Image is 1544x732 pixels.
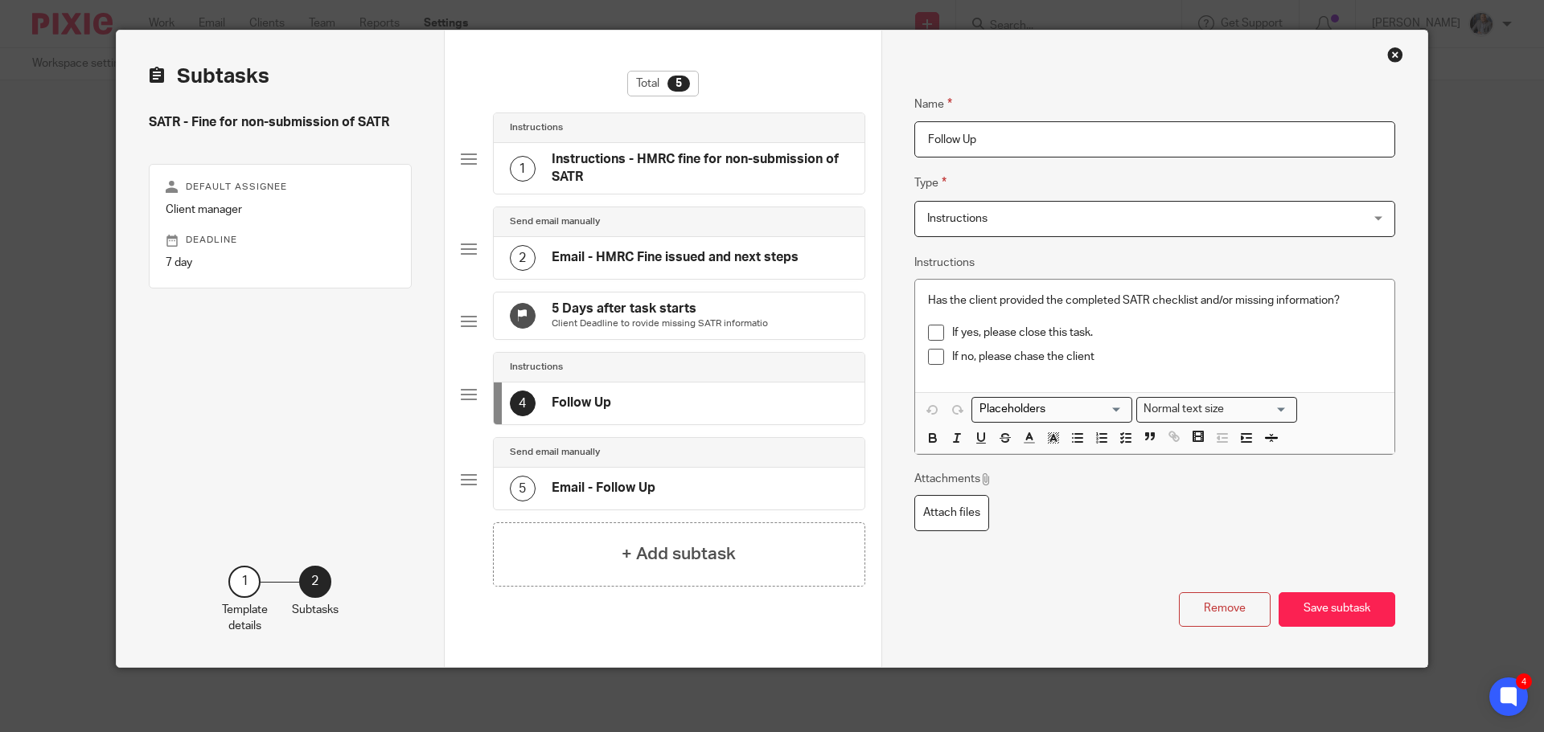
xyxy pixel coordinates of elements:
div: Text styles [1136,397,1297,422]
button: Remove [1179,592,1271,627]
h4: Email - HMRC Fine issued and next steps [552,249,799,266]
input: Search for option [974,401,1123,418]
div: 5 [667,76,690,92]
p: Has the client provided the completed SATR checklist and/or missing information? [928,292,1382,309]
div: 4 [510,391,536,416]
h4: Instructions - HMRC fine for non-submission of SATR [552,151,848,186]
p: 7 day [166,255,395,271]
p: If yes, please close this task. [952,325,1382,341]
p: If no, please chase the client [952,349,1382,365]
div: Search for option [971,397,1132,422]
input: Search for option [1230,401,1287,418]
span: Instructions [927,213,988,224]
button: Save subtask [1279,592,1395,627]
div: 1 [228,566,261,598]
div: 2 [510,245,536,271]
p: Subtasks [292,602,339,618]
div: Search for option [1136,397,1297,422]
div: Placeholders [971,397,1132,422]
h4: Send email manually [510,446,600,459]
p: Default assignee [166,181,395,194]
div: 4 [1516,673,1532,689]
label: Instructions [914,255,975,271]
div: Total [627,71,699,96]
h2: Subtasks [149,63,269,90]
h4: Send email manually [510,215,600,228]
h4: Instructions [510,361,563,374]
h4: + Add subtask [622,542,736,566]
h4: Follow Up [552,395,611,411]
div: 2 [299,566,331,598]
h4: SATR - Fine for non-submission of SATR [149,114,412,131]
h4: Instructions [510,121,563,134]
span: Normal text size [1140,401,1228,418]
p: Attachments [914,471,992,487]
p: Template details [222,602,268,635]
h4: Email - Follow Up [552,480,655,497]
p: Client manager [166,202,395,218]
p: Deadline [166,234,395,247]
div: 5 [510,476,536,501]
p: Client Deadline to rovide missing SATR informatio [552,317,768,330]
div: 1 [510,156,536,182]
label: Attach files [914,495,989,531]
h4: 5 Days after task starts [552,301,768,317]
label: Type [914,174,947,192]
div: Close this dialog window [1387,47,1403,63]
label: Name [914,95,952,113]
